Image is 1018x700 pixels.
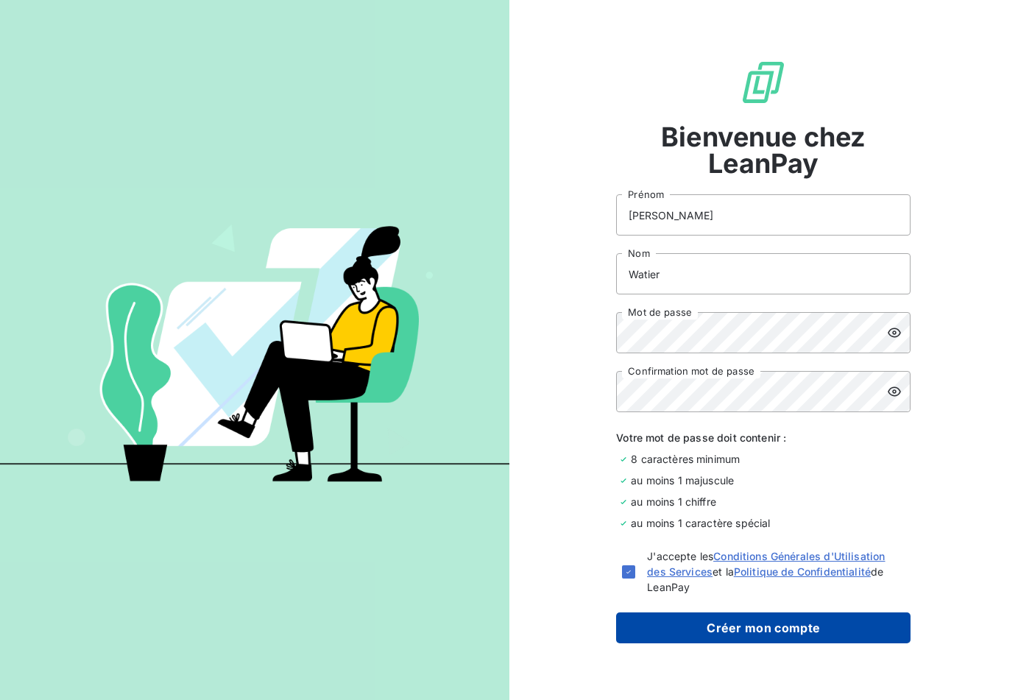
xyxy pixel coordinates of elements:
img: logo sigle [740,59,787,106]
span: J'accepte les et la de LeanPay [647,548,905,595]
span: au moins 1 caractère spécial [631,515,770,531]
span: au moins 1 chiffre [631,494,716,509]
a: Politique de Confidentialité [734,565,871,578]
span: 8 caractères minimum [631,451,740,467]
span: Votre mot de passe doit contenir : [616,430,911,445]
input: placeholder [616,194,911,236]
input: placeholder [616,253,911,294]
a: Conditions Générales d'Utilisation des Services [647,550,885,578]
span: au moins 1 majuscule [631,473,734,488]
button: Créer mon compte [616,612,911,643]
span: Bienvenue chez LeanPay [616,124,911,177]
